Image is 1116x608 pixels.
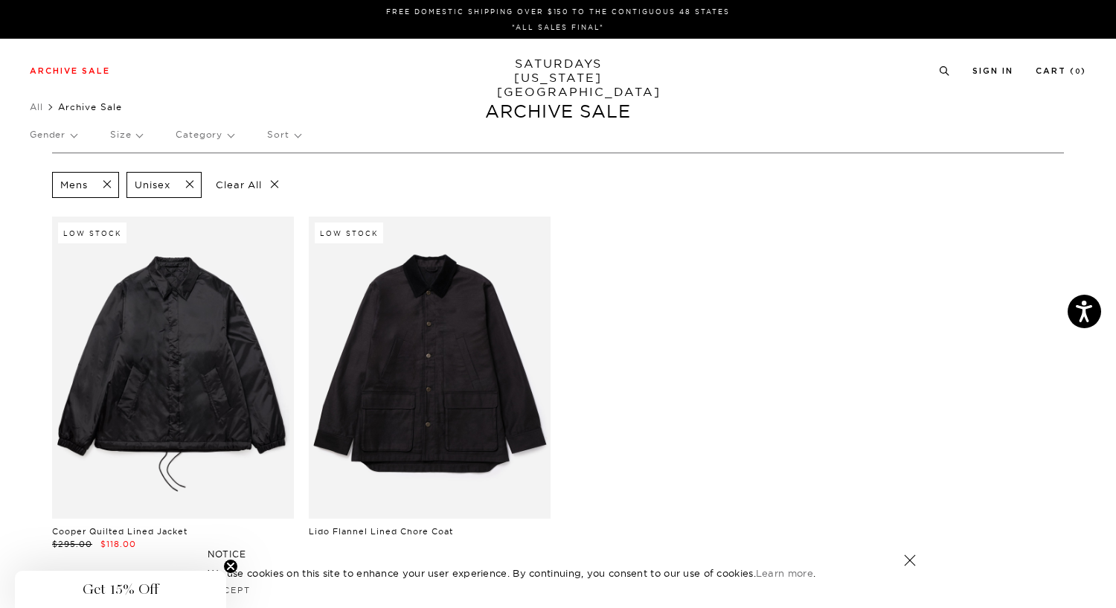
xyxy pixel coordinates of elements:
[36,22,1080,33] p: *ALL SALES FINAL*
[209,172,286,198] p: Clear All
[36,6,1080,17] p: FREE DOMESTIC SHIPPING OVER $150 TO THE CONTIGUOUS 48 STATES
[110,118,142,152] p: Size
[58,101,122,112] span: Archive Sale
[58,223,126,243] div: Low Stock
[208,566,856,580] p: We use cookies on this site to enhance your user experience. By continuing, you consent to our us...
[52,526,187,537] a: Cooper Quilted Lined Jacket
[208,585,251,595] a: Accept
[309,526,453,537] a: Lido Flannel Lined Chore Coat
[972,67,1013,75] a: Sign In
[176,118,234,152] p: Category
[135,179,170,191] p: Unisex
[60,179,87,191] p: Mens
[208,548,908,561] h5: NOTICE
[756,567,813,579] a: Learn more
[30,101,43,112] a: All
[1075,68,1081,75] small: 0
[52,539,92,549] span: $295.00
[30,67,110,75] a: Archive Sale
[223,559,238,574] button: Close teaser
[83,580,158,598] span: Get 15% Off
[15,571,226,608] div: Get 15% OffClose teaser
[315,223,383,243] div: Low Stock
[267,118,300,152] p: Sort
[1036,67,1086,75] a: Cart (0)
[30,118,77,152] p: Gender
[497,57,620,99] a: SATURDAYS[US_STATE][GEOGRAPHIC_DATA]
[100,539,136,549] span: $118.00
